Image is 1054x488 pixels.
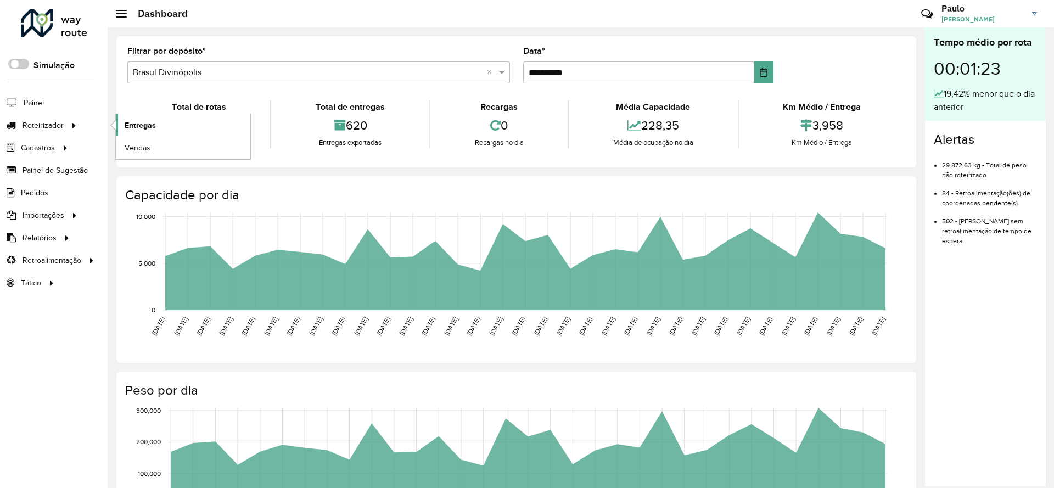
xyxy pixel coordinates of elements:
[523,44,545,58] label: Data
[934,132,1037,148] h4: Alertas
[780,316,796,336] text: [DATE]
[218,316,234,336] text: [DATE]
[23,120,64,131] span: Roteirizador
[735,316,751,336] text: [DATE]
[487,66,496,79] span: Clear all
[21,277,41,289] span: Tático
[934,35,1037,50] div: Tempo médio por rota
[942,180,1037,208] li: 84 - Retroalimentação(ões) de coordenadas pendente(s)
[915,2,939,26] a: Contato Rápido
[150,316,166,336] text: [DATE]
[125,187,905,203] h4: Capacidade por dia
[23,165,88,176] span: Painel de Sugestão
[555,316,571,336] text: [DATE]
[754,61,773,83] button: Choose Date
[130,100,267,114] div: Total de rotas
[152,306,155,313] text: 0
[136,407,161,414] text: 300,000
[433,137,565,148] div: Recargas no dia
[848,316,864,336] text: [DATE]
[116,114,250,136] a: Entregas
[173,316,189,336] text: [DATE]
[942,152,1037,180] li: 29.872,63 kg - Total de peso não roteirizado
[934,87,1037,114] div: 19,42% menor que o dia anterior
[803,316,818,336] text: [DATE]
[127,8,188,20] h2: Dashboard
[330,316,346,336] text: [DATE]
[24,97,44,109] span: Painel
[136,213,155,220] text: 10,000
[442,316,458,336] text: [DATE]
[353,316,369,336] text: [DATE]
[578,316,593,336] text: [DATE]
[308,316,324,336] text: [DATE]
[742,114,902,137] div: 3,958
[571,100,735,114] div: Média Capacidade
[21,142,55,154] span: Cadastros
[274,137,426,148] div: Entregas exportadas
[645,316,661,336] text: [DATE]
[274,100,426,114] div: Total de entregas
[138,260,155,267] text: 5,000
[420,316,436,336] text: [DATE]
[825,316,841,336] text: [DATE]
[285,316,301,336] text: [DATE]
[33,59,75,72] label: Simulação
[125,383,905,399] h4: Peso por dia
[668,316,683,336] text: [DATE]
[125,120,156,131] span: Entregas
[21,187,48,199] span: Pedidos
[23,232,57,244] span: Relatórios
[136,439,161,446] text: 200,000
[487,316,503,336] text: [DATE]
[600,316,616,336] text: [DATE]
[532,316,548,336] text: [DATE]
[398,316,414,336] text: [DATE]
[510,316,526,336] text: [DATE]
[127,44,206,58] label: Filtrar por depósito
[870,316,886,336] text: [DATE]
[713,316,728,336] text: [DATE]
[941,14,1024,24] span: [PERSON_NAME]
[941,3,1024,14] h3: Paulo
[23,255,81,266] span: Retroalimentação
[623,316,638,336] text: [DATE]
[934,50,1037,87] div: 00:01:23
[195,316,211,336] text: [DATE]
[138,470,161,477] text: 100,000
[742,137,902,148] div: Km Médio / Entrega
[742,100,902,114] div: Km Médio / Entrega
[433,100,565,114] div: Recargas
[116,137,250,159] a: Vendas
[571,137,735,148] div: Média de ocupação no dia
[758,316,773,336] text: [DATE]
[125,142,150,154] span: Vendas
[433,114,565,137] div: 0
[690,316,706,336] text: [DATE]
[942,208,1037,246] li: 502 - [PERSON_NAME] sem retroalimentação de tempo de espera
[263,316,279,336] text: [DATE]
[274,114,426,137] div: 620
[375,316,391,336] text: [DATE]
[571,114,735,137] div: 228,35
[23,210,64,221] span: Importações
[240,316,256,336] text: [DATE]
[465,316,481,336] text: [DATE]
